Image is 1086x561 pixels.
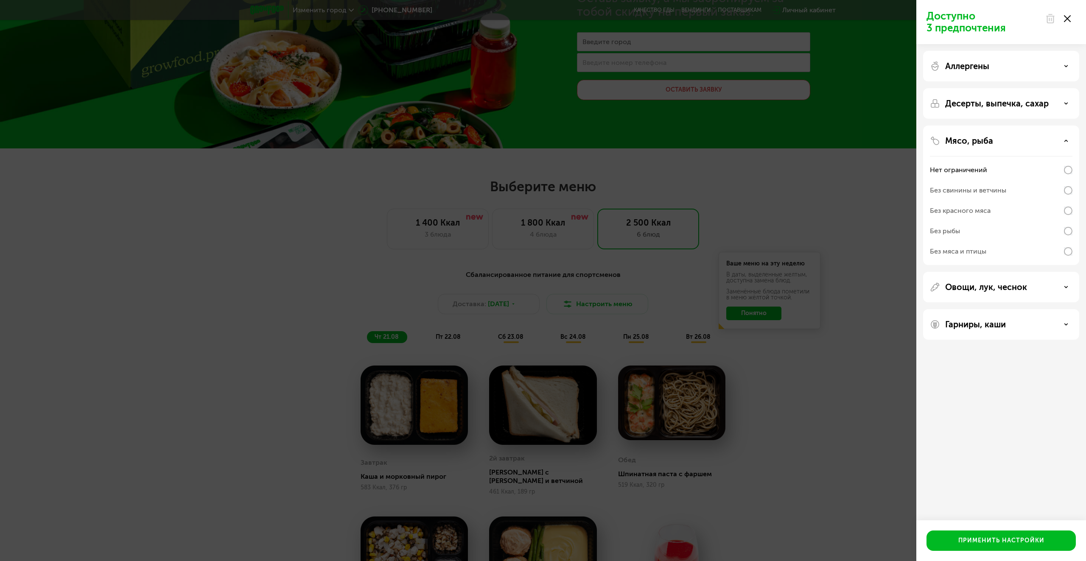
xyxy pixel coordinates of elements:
p: Десерты, выпечка, сахар [945,98,1049,109]
p: Овощи, лук, чеснок [945,282,1027,292]
div: Без мяса и птицы [930,246,986,257]
div: Без рыбы [930,226,960,236]
p: Гарниры, каши [945,319,1006,329]
div: Без свинины и ветчины [930,185,1006,195]
p: Доступно 3 предпочтения [926,10,1040,34]
p: Мясо, рыба [945,136,993,146]
div: Применить настройки [958,536,1044,545]
div: Нет ограничений [930,165,987,175]
p: Аллергены [945,61,989,71]
button: Применить настройки [926,530,1076,551]
div: Без красного мяса [930,206,991,216]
